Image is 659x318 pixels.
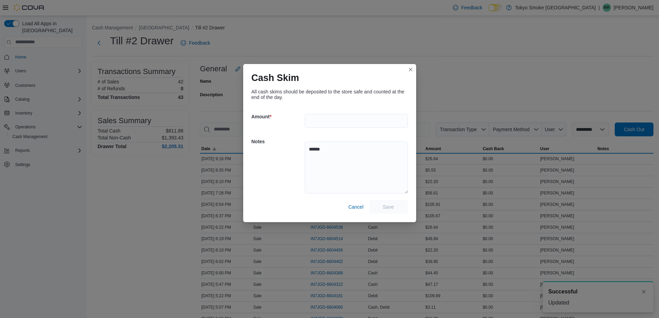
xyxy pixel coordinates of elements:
h5: Amount [251,110,303,124]
span: Cancel [348,203,364,210]
button: Cancel [346,200,366,214]
span: Save [383,203,394,210]
div: All cash skims should be deposited to the store safe and counted at the end of the day. [251,89,408,100]
h5: Notes [251,135,303,148]
button: Save [369,200,408,214]
h1: Cash Skim [251,72,299,83]
button: Closes this modal window [406,65,415,74]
